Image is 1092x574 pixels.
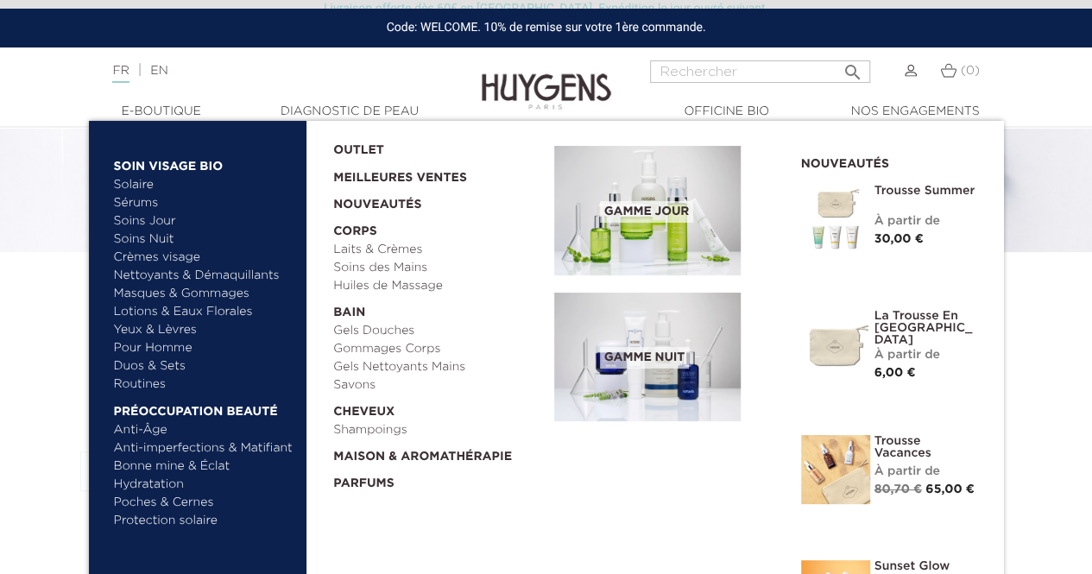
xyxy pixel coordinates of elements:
[112,65,129,83] a: FR
[641,103,813,121] a: Officine Bio
[874,483,922,495] span: 80,70 €
[554,293,741,422] img: routine_nuit_banner.jpg
[333,160,527,187] a: Meilleures Ventes
[874,560,978,572] a: Sunset Glow
[650,60,870,83] input: Rechercher
[114,267,294,285] a: Nettoyants & Démaquillants
[874,346,978,364] div: À partir de
[801,151,978,172] h2: Nouveautés
[114,457,294,476] a: Bonne mine & Éclat
[874,185,978,197] a: Trousse Summer
[114,148,294,176] a: Soin Visage Bio
[843,57,863,78] i: 
[874,435,978,459] a: Trousse Vacances
[150,65,167,77] a: EN
[801,310,870,379] img: La Trousse en Coton
[333,376,542,394] a: Savons
[874,367,916,379] span: 6,00 €
[829,103,1001,121] a: Nos engagements
[333,187,542,214] a: Nouveautés
[333,241,542,259] a: Laits & Crèmes
[554,293,775,422] a: Gamme nuit
[114,494,294,512] a: Poches & Cernes
[114,394,294,421] a: Préoccupation beauté
[114,303,294,321] a: Lotions & Eaux Florales
[333,358,542,376] a: Gels Nettoyants Mains
[874,212,978,230] div: À partir de
[114,439,294,457] a: Anti-imperfections & Matifiant
[874,463,978,481] div: À partir de
[114,512,294,530] a: Protection solaire
[554,146,775,275] a: Gamme jour
[114,176,294,194] a: Solaire
[333,466,542,493] a: Parfums
[104,60,442,81] div: |
[114,357,294,375] a: Duos & Sets
[333,133,527,160] a: OUTLET
[333,394,542,421] a: Cheveux
[600,201,693,223] span: Gamme jour
[263,103,436,121] a: Diagnostic de peau
[333,340,542,358] a: Gommages Corps
[482,46,611,112] img: Huygens
[801,435,870,504] img: La Trousse vacances
[837,55,868,79] button: 
[333,277,542,295] a: Huiles de Massage
[874,310,978,346] a: La Trousse en [GEOGRAPHIC_DATA]
[554,146,741,275] img: routine_jour_banner.jpg
[114,249,294,267] a: Crèmes visage
[333,259,542,277] a: Soins des Mains
[333,295,542,322] a: Bain
[114,476,294,494] a: Hydratation
[333,322,542,340] a: Gels Douches
[114,194,294,212] a: Sérums
[114,230,279,249] a: Soins Nuit
[874,233,924,245] span: 30,00 €
[114,321,294,339] a: Yeux & Lèvres
[114,421,294,439] a: Anti-Âge
[114,285,294,303] a: Masques & Gommages
[600,347,689,369] span: Gamme nuit
[925,483,975,495] span: 65,00 €
[801,185,870,254] img: Trousse Summer
[114,339,294,357] a: Pour Homme
[333,421,542,439] a: Shampoings
[114,212,294,230] a: Soins Jour
[114,375,294,394] a: Routines
[80,451,294,491] button: Pertinence
[961,65,980,77] span: (0)
[333,439,542,466] a: Maison & Aromathérapie
[75,103,248,121] a: E-Boutique
[333,214,542,241] a: Corps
